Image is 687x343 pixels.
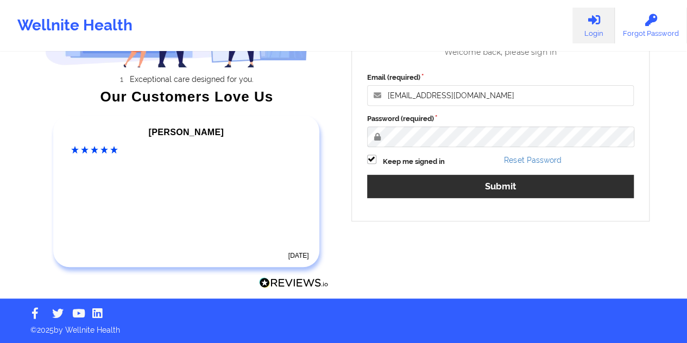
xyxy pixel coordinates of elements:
div: Welcome back, please sign in [360,48,642,57]
span: [PERSON_NAME] [149,128,224,137]
a: Forgot Password [615,8,687,43]
li: Exceptional care designed for you. [55,75,329,84]
img: Reviews.io Logo [259,277,329,289]
input: Email address [367,85,634,106]
a: Reviews.io Logo [259,277,329,291]
a: Reset Password [504,156,561,164]
a: Login [572,8,615,43]
button: Submit [367,175,634,198]
label: Email (required) [367,72,634,83]
p: © 2025 by Wellnite Health [23,317,664,335]
label: Password (required) [367,113,634,124]
time: [DATE] [288,252,309,259]
div: Our Customers Love Us [45,91,329,102]
label: Keep me signed in [383,156,445,167]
